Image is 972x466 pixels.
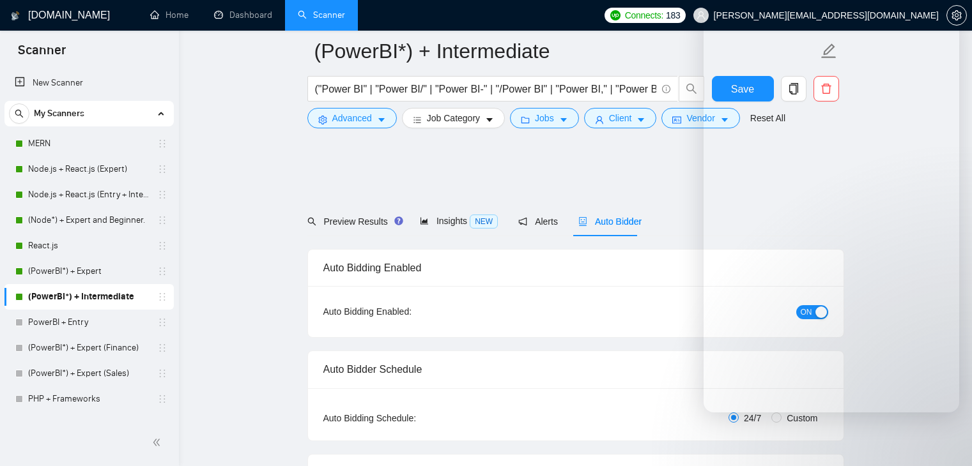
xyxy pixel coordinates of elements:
span: user [595,115,604,124]
a: PHP + Frameworks [28,386,150,412]
a: New Scanner [15,70,164,96]
span: Advanced [332,111,372,125]
span: setting [947,10,966,20]
a: PowerBI + Entry [28,310,150,335]
span: Jobs [535,111,554,125]
div: Auto Bidding Enabled: [323,304,491,319]
span: search [10,109,29,118]
span: search [307,217,316,226]
li: New Scanner [4,70,174,96]
span: holder [157,215,167,225]
span: holder [157,139,167,149]
span: holder [157,317,167,327]
iframe: To enrich screen reader interactions, please activate Accessibility in Grammarly extension settings [704,13,959,412]
span: caret-down [559,115,568,124]
span: user [697,11,706,20]
span: info-circle [662,85,670,93]
a: dashboardDashboard [214,10,272,20]
span: folder [521,115,530,124]
a: (Node*) + Expert and Beginner. [28,207,150,233]
span: Scanner [8,41,76,68]
button: folderJobscaret-down [510,108,579,128]
button: userClientcaret-down [584,108,657,128]
span: robot [578,217,587,226]
span: Custom [782,411,822,425]
input: Search Freelance Jobs... [315,81,656,97]
span: NEW [470,214,498,229]
span: 183 [666,8,680,22]
button: barsJob Categorycaret-down [402,108,505,128]
a: searchScanner [298,10,345,20]
span: caret-down [377,115,386,124]
a: (PowerBI*) + Intermediate [28,284,150,310]
button: setting [946,5,967,26]
button: search [679,76,704,101]
span: Job Category [427,111,480,125]
a: MERN [28,131,150,156]
span: Auto Bidder [578,216,642,227]
div: Tooltip anchor [393,215,405,227]
span: holder [157,368,167,379]
span: idcard [672,115,681,124]
a: (PowerBI*) + Expert (Finance) [28,335,150,361]
span: Alerts [518,216,558,227]
a: homeHome [150,10,189,20]
div: Auto Bidder Schedule [323,351,828,387]
a: (PowerBI*) + Expert (Sales) [28,361,150,386]
span: holder [157,394,167,404]
span: holder [157,241,167,251]
a: Node.js + React.js (Expert) [28,156,150,182]
span: 24/7 [739,411,766,425]
span: caret-down [485,115,494,124]
span: Vendor [686,111,714,125]
a: setting [946,10,967,20]
img: logo [11,6,20,26]
span: holder [157,343,167,353]
span: holder [157,266,167,276]
span: setting [318,115,327,124]
span: Connects: [625,8,663,22]
span: double-left [152,436,165,449]
span: Client [609,111,632,125]
span: search [679,83,704,94]
span: My Scanners [34,101,84,126]
span: Insights [420,216,498,226]
a: (PowerBI*) + Expert [28,259,150,284]
button: search [9,103,29,124]
span: area-chart [420,216,429,225]
iframe: To enrich screen reader interactions, please activate Accessibility in Grammarly extension settings [929,423,959,453]
div: Auto Bidding Schedule: [323,411,491,425]
button: settingAdvancedcaret-down [307,108,397,128]
button: idcardVendorcaret-down [661,108,739,128]
span: Preview Results [307,216,399,227]
span: holder [157,190,167,200]
div: Auto Bidding Enabled [323,250,828,286]
a: PowerBI + Finance [28,412,150,437]
a: Node.js + React.js (Entry + Intermediate) [28,182,150,207]
span: notification [518,217,527,226]
a: React.js [28,233,150,259]
input: Scanner name... [314,35,818,67]
span: holder [157,292,167,302]
span: bars [413,115,422,124]
span: caret-down [636,115,645,124]
img: upwork-logo.png [610,10,621,20]
span: holder [157,164,167,174]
